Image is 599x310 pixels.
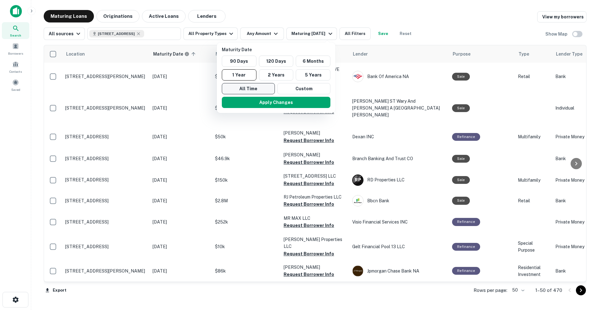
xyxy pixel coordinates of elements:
[259,69,294,81] button: 2 Years
[222,83,275,94] button: All Time
[222,46,333,53] p: Maturity Date
[259,56,294,67] button: 120 Days
[296,69,330,81] button: 5 Years
[222,97,330,108] button: Apply Changes
[222,56,256,67] button: 90 Days
[277,83,330,94] button: Custom
[222,69,256,81] button: 1 Year
[296,56,330,67] button: 6 Months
